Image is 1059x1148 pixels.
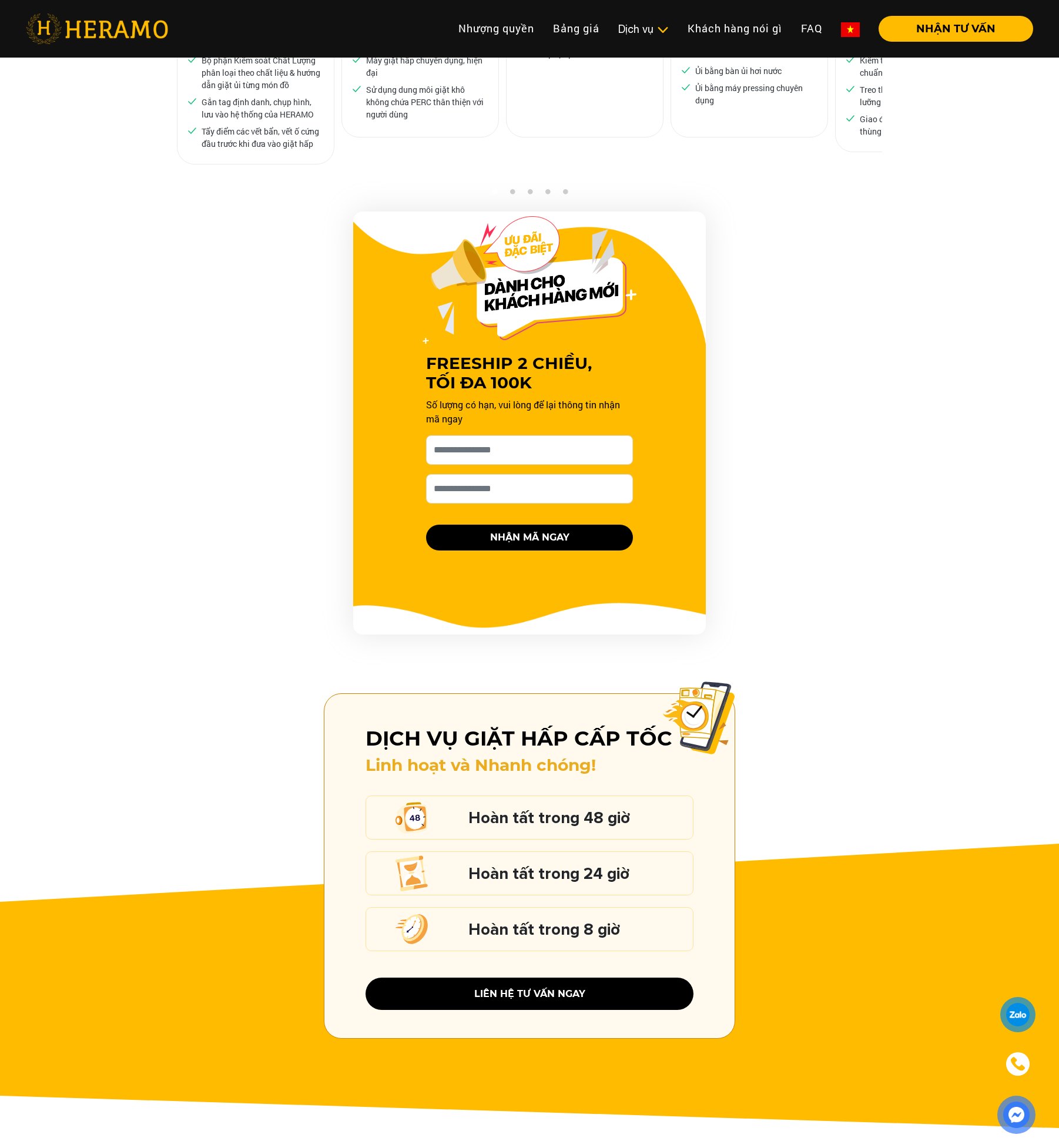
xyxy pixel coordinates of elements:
[678,16,792,41] a: Khách hàng nói gì
[468,810,687,825] h5: Hoàn tất trong 48 giờ
[202,54,320,91] p: Bộ phận Kiểm soát Chất Lượng phân loại theo chất liệu & hướng dẫn giặt ủi từng món đồ
[792,16,832,41] a: FAQ
[845,83,856,94] img: checked.svg
[26,14,168,44] img: heramo-logo.png
[449,16,544,41] a: Nhượng quyền
[681,65,691,75] img: checked.svg
[544,16,609,41] a: Bảng giá
[1010,1056,1027,1072] img: phone-icon
[187,54,197,65] img: checked.svg
[468,922,687,937] h5: Hoàn tất trong 8 giờ
[879,16,1033,42] button: NHẬN TƯ VẤN
[860,54,978,79] p: Kiểm tra chất lượng xử lý đạt chuẩn
[366,726,693,751] h3: Dịch vụ giặt hấp cấp tốc
[351,83,362,94] img: checked.svg
[695,82,814,106] p: Ủi bằng máy pressing chuyên dụng
[1002,1048,1034,1080] a: phone-icon
[202,125,320,150] p: Tẩy điểm các vết bẩn, vết ố cứng đầu trước khi đưa vào giặt hấp
[366,978,693,1010] button: liên hệ tư vấn ngay
[426,525,633,550] button: NHẬN MÃ NGAY
[488,189,500,200] button: 1
[187,96,197,106] img: checked.svg
[559,189,571,200] button: 5
[845,54,856,65] img: checked.svg
[426,354,633,393] h3: FREESHIP 2 CHIỀU, TỐI ĐA 100K
[426,398,633,426] p: Số lượng có hạn, vui lòng để lại thông tin nhận mã ngay
[202,96,320,120] p: Gắn tag định danh, chụp hình, lưu vào hệ thống của HERAMO
[351,54,362,65] img: checked.svg
[618,21,669,37] div: Dịch vụ
[656,24,669,36] img: subToggleIcon
[524,189,535,200] button: 3
[695,65,782,77] p: Ủi bằng bàn ủi hơi nước
[506,189,518,200] button: 2
[366,756,693,776] h4: Linh hoạt và Nhanh chóng!
[869,24,1033,34] a: NHẬN TƯ VẤN
[841,22,860,37] img: vn-flag.png
[541,189,553,200] button: 4
[860,83,978,108] p: Treo thẳng thớm, đóng gói kỹ lưỡng
[187,125,197,136] img: checked.svg
[366,54,485,79] p: Máy giặt hấp chuyên dụng, hiện đại
[845,113,856,123] img: checked.svg
[468,866,687,881] h5: Hoàn tất trong 24 giờ
[860,113,978,137] p: Giao đến khách hàng bằng thùng chữ U để giữ phom đồ
[366,83,485,120] p: Sử dụng dung môi giặt khô không chứa PERC thân thiện với người dùng
[681,82,691,92] img: checked.svg
[423,216,636,344] img: Offer Header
